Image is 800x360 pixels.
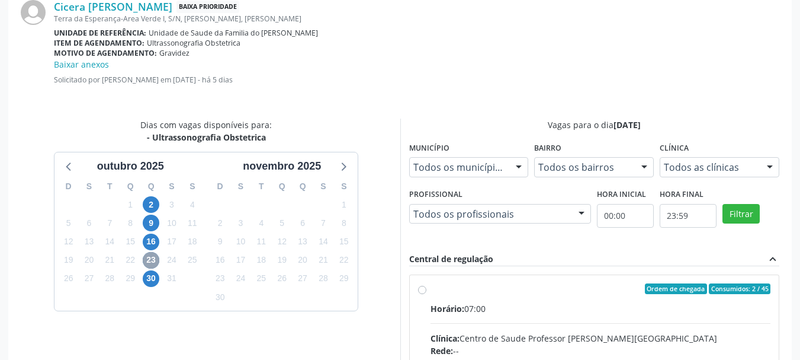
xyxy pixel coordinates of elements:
[294,270,311,287] span: quinta-feira, 27 de novembro de 2025
[251,177,272,196] div: T
[92,158,169,174] div: outubro 2025
[140,119,272,144] div: Dias com vagas disponíveis para:
[274,270,290,287] span: quarta-feira, 26 de novembro de 2025
[212,234,229,250] span: domingo, 9 de novembro de 2025
[140,131,272,144] div: - Ultrassonografia Obstetrica
[538,161,629,173] span: Todos os bairros
[212,289,229,305] span: domingo, 30 de novembro de 2025
[274,252,290,269] span: quarta-feira, 19 de novembro de 2025
[664,161,755,173] span: Todos as clínicas
[409,186,462,204] label: Profissional
[413,208,567,220] span: Todos os profissionais
[597,186,646,204] label: Hora inicial
[274,234,290,250] span: quarta-feira, 12 de novembro de 2025
[143,196,159,213] span: quinta-feira, 2 de outubro de 2025
[315,215,332,231] span: sexta-feira, 7 de novembro de 2025
[81,270,98,287] span: segunda-feira, 27 de outubro de 2025
[176,1,239,13] span: Baixa Prioridade
[141,177,162,196] div: Q
[430,303,464,314] span: Horário:
[212,252,229,269] span: domingo, 16 de novembro de 2025
[272,177,293,196] div: Q
[99,177,120,196] div: T
[336,234,352,250] span: sábado, 15 de novembro de 2025
[54,14,779,24] div: Terra da Esperança-Area Verde I, S/N, [PERSON_NAME], [PERSON_NAME]
[122,252,139,269] span: quarta-feira, 22 de outubro de 2025
[149,28,318,38] span: Unidade de Saude da Familia do [PERSON_NAME]
[101,270,118,287] span: terça-feira, 28 de outubro de 2025
[709,283,770,294] span: Consumidos: 2 / 45
[54,59,109,70] a: Baixar anexos
[660,204,717,228] input: Selecione o horário
[122,196,139,213] span: quarta-feira, 1 de outubro de 2025
[101,215,118,231] span: terça-feira, 7 de outubro de 2025
[238,158,326,174] div: novembro 2025
[54,48,157,58] b: Motivo de agendamento:
[81,234,98,250] span: segunda-feira, 13 de outubro de 2025
[143,270,159,287] span: quinta-feira, 30 de outubro de 2025
[163,252,180,269] span: sexta-feira, 24 de outubro de 2025
[534,139,561,158] label: Bairro
[122,215,139,231] span: quarta-feira, 8 de outubro de 2025
[430,345,453,356] span: Rede:
[313,177,334,196] div: S
[413,161,505,173] span: Todos os municípios
[430,332,771,345] div: Centro de Saude Professor [PERSON_NAME][GEOGRAPHIC_DATA]
[336,252,352,269] span: sábado, 22 de novembro de 2025
[253,234,269,250] span: terça-feira, 11 de novembro de 2025
[212,215,229,231] span: domingo, 2 de novembro de 2025
[184,215,201,231] span: sábado, 11 de outubro de 2025
[79,177,99,196] div: S
[101,252,118,269] span: terça-feira, 21 de outubro de 2025
[336,215,352,231] span: sábado, 8 de novembro de 2025
[163,270,180,287] span: sexta-feira, 31 de outubro de 2025
[722,204,760,224] button: Filtrar
[159,48,189,58] span: Gravidez
[336,196,352,213] span: sábado, 1 de novembro de 2025
[230,177,251,196] div: S
[315,270,332,287] span: sexta-feira, 28 de novembro de 2025
[101,234,118,250] span: terça-feira, 14 de outubro de 2025
[60,215,77,231] span: domingo, 5 de outubro de 2025
[613,119,641,130] span: [DATE]
[294,252,311,269] span: quinta-feira, 20 de novembro de 2025
[430,345,771,357] div: --
[315,234,332,250] span: sexta-feira, 14 de novembro de 2025
[660,139,689,158] label: Clínica
[184,234,201,250] span: sábado, 18 de outubro de 2025
[54,75,779,85] p: Solicitado por [PERSON_NAME] em [DATE] - há 5 dias
[81,215,98,231] span: segunda-feira, 6 de outubro de 2025
[163,196,180,213] span: sexta-feira, 3 de outubro de 2025
[60,252,77,269] span: domingo, 19 de outubro de 2025
[120,177,141,196] div: Q
[766,253,779,266] i: expand_less
[315,252,332,269] span: sexta-feira, 21 de novembro de 2025
[122,234,139,250] span: quarta-feira, 15 de outubro de 2025
[143,252,159,269] span: quinta-feira, 23 de outubro de 2025
[409,253,493,266] div: Central de regulação
[143,234,159,250] span: quinta-feira, 16 de outubro de 2025
[294,215,311,231] span: quinta-feira, 6 de novembro de 2025
[253,252,269,269] span: terça-feira, 18 de novembro de 2025
[184,252,201,269] span: sábado, 25 de outubro de 2025
[336,270,352,287] span: sábado, 29 de novembro de 2025
[253,270,269,287] span: terça-feira, 25 de novembro de 2025
[58,177,79,196] div: D
[233,215,249,231] span: segunda-feira, 3 de novembro de 2025
[60,270,77,287] span: domingo, 26 de outubro de 2025
[210,177,230,196] div: D
[409,139,449,158] label: Município
[212,270,229,287] span: domingo, 23 de novembro de 2025
[163,234,180,250] span: sexta-feira, 17 de outubro de 2025
[293,177,313,196] div: Q
[81,252,98,269] span: segunda-feira, 20 de outubro de 2025
[122,270,139,287] span: quarta-feira, 29 de outubro de 2025
[253,215,269,231] span: terça-feira, 4 de novembro de 2025
[409,119,780,131] div: Vagas para o dia
[274,215,290,231] span: quarta-feira, 5 de novembro de 2025
[660,186,703,204] label: Hora final
[163,215,180,231] span: sexta-feira, 10 de outubro de 2025
[645,283,707,294] span: Ordem de chegada
[430,333,460,344] span: Clínica:
[333,177,354,196] div: S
